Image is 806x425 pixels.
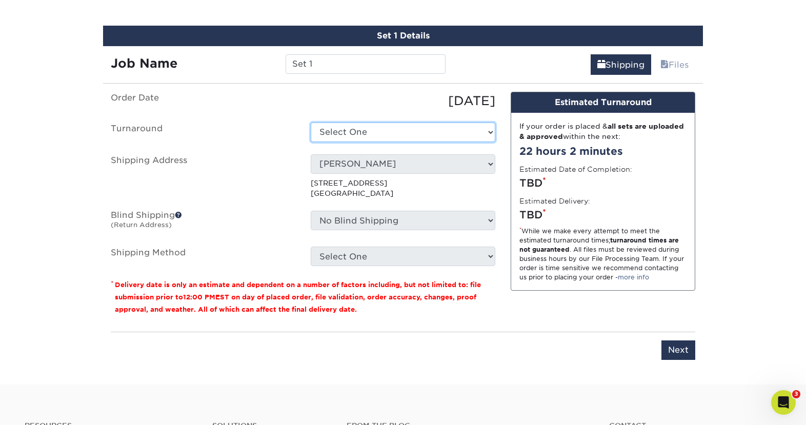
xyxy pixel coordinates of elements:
div: TBD [519,207,687,222]
label: Turnaround [103,123,303,142]
label: Estimated Date of Completion: [519,164,632,174]
span: 3 [792,390,800,398]
a: more info [618,273,649,281]
input: Next [661,340,695,360]
small: (Return Address) [111,221,172,229]
div: Set 1 Details [103,26,703,46]
a: Files [654,54,695,75]
label: Shipping Method [103,247,303,266]
label: Order Date [103,92,303,110]
span: 12:00 PM [183,293,215,301]
strong: Job Name [111,56,177,71]
iframe: Intercom live chat [771,390,796,415]
div: TBD [519,175,687,191]
span: files [660,60,669,70]
label: Shipping Address [103,154,303,199]
small: Delivery date is only an estimate and dependent on a number of factors including, but not limited... [115,281,481,313]
div: If your order is placed & within the next: [519,121,687,142]
label: Estimated Delivery: [519,196,590,206]
input: Enter a job name [286,54,445,74]
div: Estimated Turnaround [511,92,695,113]
div: [DATE] [303,92,503,110]
div: While we make every attempt to meet the estimated turnaround times; . All files must be reviewed ... [519,227,687,282]
label: Blind Shipping [103,211,303,234]
div: 22 hours 2 minutes [519,144,687,159]
a: Shipping [591,54,651,75]
p: [STREET_ADDRESS] [GEOGRAPHIC_DATA] [311,178,495,199]
span: shipping [597,60,606,70]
